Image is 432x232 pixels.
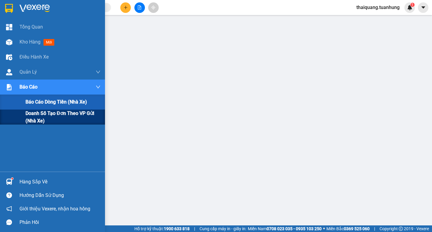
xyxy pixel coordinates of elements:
[326,225,370,232] span: Miền Bắc
[248,225,322,232] span: Miền Nam
[6,206,12,212] span: notification
[96,85,100,89] span: down
[19,83,37,91] span: Báo cáo
[134,225,190,232] span: Hỗ trợ kỹ thuật:
[96,70,100,74] span: down
[411,3,413,7] span: 1
[6,69,12,75] img: warehouse-icon
[19,68,37,76] span: Quản Lý
[19,205,90,212] span: Giới thiệu Vexere, nhận hoa hồng
[6,179,12,185] img: warehouse-icon
[352,4,404,11] span: thaiquang.tuanhung
[43,39,54,46] span: mới
[124,5,128,10] span: plus
[19,53,49,61] span: Điều hành xe
[407,5,412,10] img: icon-new-feature
[19,23,43,31] span: Tổng Quan
[148,2,159,13] button: aim
[6,219,12,225] span: message
[199,225,246,232] span: Cung cấp máy in - giấy in:
[19,218,100,227] div: Phản hồi
[25,110,100,125] span: Doanh số tạo đơn theo VP gửi (nhà xe)
[6,84,12,90] img: solution-icon
[323,227,325,230] span: ⚪️
[418,2,428,13] button: caret-down
[137,5,142,10] span: file-add
[6,54,12,60] img: warehouse-icon
[344,226,370,231] strong: 0369 525 060
[19,39,40,45] span: Kho hàng
[399,227,403,231] span: copyright
[421,5,426,10] span: caret-down
[11,178,13,179] sup: 1
[164,226,190,231] strong: 1900 633 818
[410,3,415,7] sup: 1
[6,192,12,198] span: question-circle
[120,2,131,13] button: plus
[25,98,87,106] span: Báo cáo dòng tiền (nhà xe)
[6,39,12,45] img: warehouse-icon
[5,4,13,13] img: logo-vxr
[19,191,100,200] div: Hướng dẫn sử dụng
[134,2,145,13] button: file-add
[6,24,12,30] img: dashboard-icon
[267,226,322,231] strong: 0708 023 035 - 0935 103 250
[374,225,375,232] span: |
[19,177,100,186] div: Hàng sắp về
[151,5,155,10] span: aim
[194,225,195,232] span: |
